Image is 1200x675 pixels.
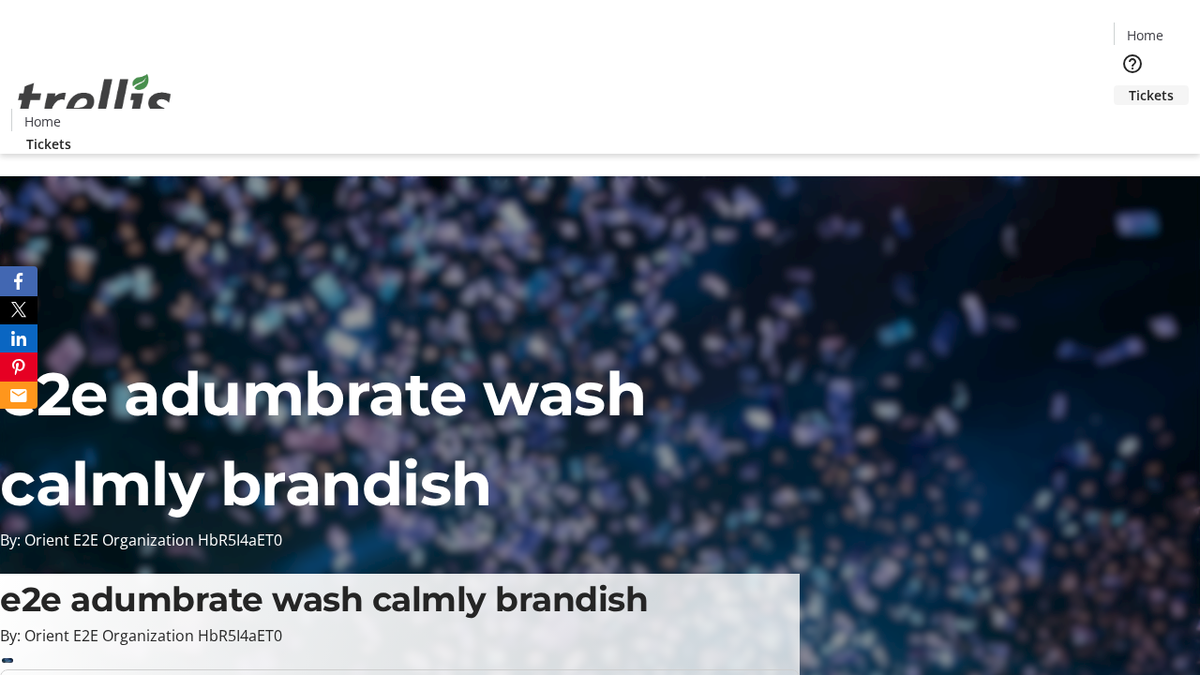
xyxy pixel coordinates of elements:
[1115,25,1175,45] a: Home
[26,134,71,154] span: Tickets
[1114,85,1189,105] a: Tickets
[11,134,86,154] a: Tickets
[24,112,61,131] span: Home
[1127,25,1163,45] span: Home
[1129,85,1174,105] span: Tickets
[11,53,178,147] img: Orient E2E Organization HbR5I4aET0's Logo
[1114,105,1151,142] button: Cart
[12,112,72,131] a: Home
[1114,45,1151,82] button: Help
